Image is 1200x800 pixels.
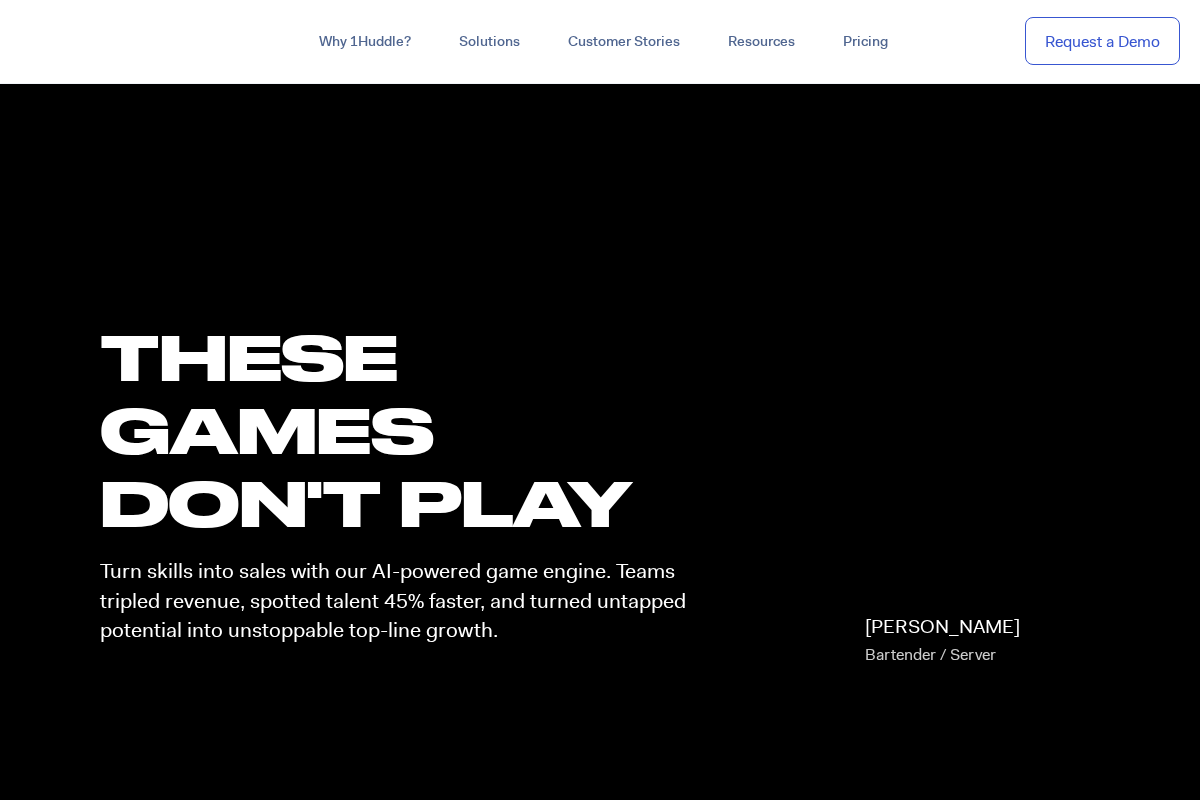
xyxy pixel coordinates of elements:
p: Turn skills into sales with our AI-powered game engine. Teams tripled revenue, spotted talent 45%... [100,557,704,645]
a: Why 1Huddle? [295,24,435,60]
img: ... [20,22,163,60]
p: [PERSON_NAME] [865,613,1020,669]
a: Resources [704,24,819,60]
span: Bartender / Server [865,644,996,665]
a: Solutions [435,24,544,60]
a: Customer Stories [544,24,704,60]
a: Request a Demo [1025,17,1180,66]
h1: these GAMES DON'T PLAY [100,320,704,540]
a: Pricing [819,24,912,60]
